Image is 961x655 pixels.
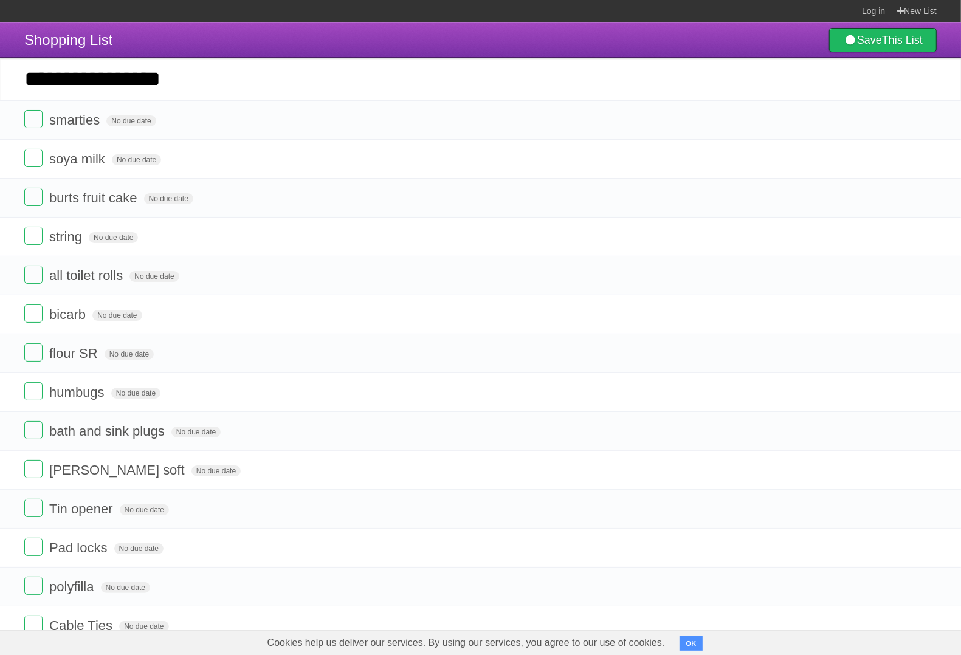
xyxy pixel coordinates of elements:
span: No due date [119,621,168,632]
span: [PERSON_NAME] soft [49,462,188,478]
label: Done [24,460,43,478]
span: No due date [144,193,193,204]
label: Done [24,343,43,362]
label: Done [24,577,43,595]
span: No due date [191,465,241,476]
label: Done [24,149,43,167]
label: Done [24,382,43,400]
span: No due date [92,310,142,321]
span: bicarb [49,307,89,322]
span: soya milk [49,151,108,166]
label: Done [24,421,43,439]
span: No due date [89,232,138,243]
span: No due date [171,427,221,437]
span: No due date [120,504,169,515]
span: No due date [106,115,156,126]
span: Tin opener [49,501,115,516]
b: This List [882,34,923,46]
label: Done [24,110,43,128]
span: burts fruit cake [49,190,140,205]
label: Done [24,499,43,517]
span: flour SR [49,346,100,361]
span: No due date [129,271,179,282]
label: Done [24,227,43,245]
span: No due date [111,388,160,399]
span: smarties [49,112,103,128]
span: all toilet rolls [49,268,126,283]
span: Cable Ties [49,618,115,633]
label: Done [24,538,43,556]
label: Done [24,616,43,634]
span: Cookies help us deliver our services. By using our services, you agree to our use of cookies. [255,631,677,655]
span: humbugs [49,385,108,400]
button: OK [680,636,703,651]
span: No due date [112,154,161,165]
span: Pad locks [49,540,110,555]
span: No due date [114,543,164,554]
label: Done [24,188,43,206]
a: SaveThis List [829,28,937,52]
span: No due date [105,349,154,360]
span: Shopping List [24,32,112,48]
label: Done [24,304,43,323]
span: string [49,229,85,244]
span: bath and sink plugs [49,424,168,439]
label: Done [24,266,43,284]
span: polyfilla [49,579,97,594]
span: No due date [101,582,150,593]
